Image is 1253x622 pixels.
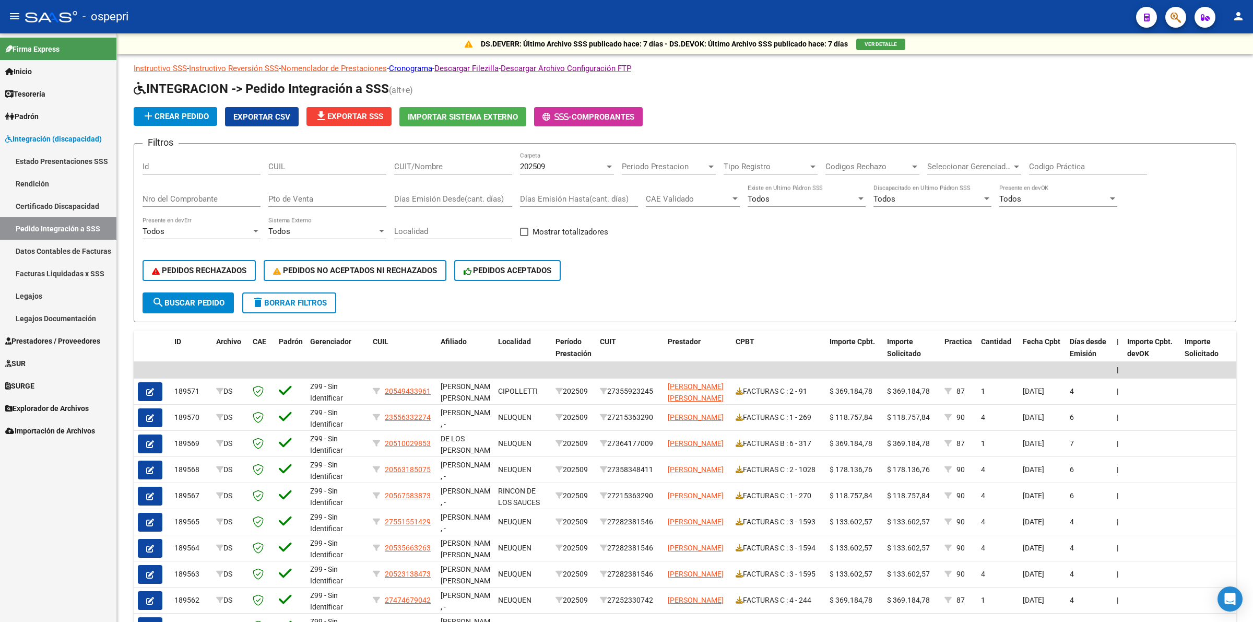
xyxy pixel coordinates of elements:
datatable-header-cell: Importe Cpbt. [825,331,883,377]
span: 27474679042 [385,596,431,604]
span: Z99 - Sin Identificar [310,539,343,559]
span: 90 [956,465,965,474]
div: DS [216,490,244,502]
span: 20535663263 [385,544,431,552]
div: 202509 [555,568,592,580]
div: 202509 [555,438,592,450]
span: 20510029853 [385,439,431,448]
span: [PERSON_NAME] [668,544,724,552]
span: [PERSON_NAME] [668,596,724,604]
mat-icon: search [152,296,164,309]
span: [DATE] [1023,413,1044,421]
span: 202509 [520,162,545,171]
span: Exportar CSV [233,112,290,122]
datatable-header-cell: Días desde Emisión [1066,331,1113,377]
span: $ 133.602,57 [830,570,872,578]
span: Importación de Archivos [5,425,95,437]
a: Nomenclador de Prestaciones [281,64,387,73]
span: Tipo Registro [724,162,808,171]
div: 189570 [174,412,208,424]
span: Días desde Emisión [1070,337,1106,358]
span: 90 [956,413,965,421]
span: $ 133.602,57 [830,544,872,552]
button: PEDIDOS ACEPTADOS [454,260,561,281]
span: 4 [981,518,985,526]
span: Tesorería [5,88,45,100]
div: 202509 [555,542,592,554]
span: 20563185075 [385,465,431,474]
button: Exportar CSV [225,107,299,126]
div: 202509 [555,464,592,476]
span: NEUQUEN [498,544,531,552]
span: - ospepri [82,5,128,28]
datatable-header-cell: CUIL [369,331,436,377]
span: 4 [1070,570,1074,578]
span: PEDIDOS ACEPTADOS [464,266,552,275]
div: 27215363290 [600,490,659,502]
span: Prestador [668,337,701,346]
span: CAE Validado [646,194,730,204]
mat-icon: delete [252,296,264,309]
span: NEUQUEN [498,413,531,421]
span: [PERSON_NAME] [PERSON_NAME] [668,382,724,403]
datatable-header-cell: Padrón [275,331,306,377]
span: $ 118.757,84 [830,491,872,500]
div: 189563 [174,568,208,580]
div: 27364177009 [600,438,659,450]
span: Codigos Rechazo [825,162,910,171]
div: FACTURAS C : 2 - 91 [736,385,821,397]
span: Todos [748,194,770,204]
span: Z99 - Sin Identificar [310,435,343,455]
span: INTEGRACION -> Pedido Integración a SSS [134,81,389,96]
span: ID [174,337,181,346]
span: | [1117,439,1118,448]
span: Padrón [5,111,39,122]
span: 4 [981,570,985,578]
button: Importar Sistema Externo [399,107,526,126]
div: 202509 [555,594,592,606]
span: Firma Express [5,43,60,55]
span: [DATE] [1023,544,1044,552]
span: Buscar Pedido [152,298,224,308]
datatable-header-cell: Importe Solicitado [883,331,940,377]
span: Padrón [279,337,303,346]
div: 27282381546 [600,542,659,554]
span: | [1117,596,1118,604]
span: 6 [1070,491,1074,500]
a: Instructivo SSS [134,64,187,73]
span: 6 [1070,413,1074,421]
div: DS [216,464,244,476]
span: Importe Cpbt. devOK [1127,337,1173,358]
span: $ 369.184,78 [887,439,930,448]
datatable-header-cell: Importe Cpbt. devOK [1123,331,1180,377]
button: Exportar SSS [306,107,392,126]
datatable-header-cell: | [1113,331,1123,377]
datatable-header-cell: Período Prestación [551,331,596,377]
p: - - - - - [134,63,1236,74]
div: DS [216,438,244,450]
div: 189569 [174,438,208,450]
div: 202509 [555,490,592,502]
div: DS [216,516,244,528]
span: 87 [956,387,965,395]
datatable-header-cell: CPBT [731,331,825,377]
span: Afiliado [441,337,467,346]
span: 4 [1070,387,1074,395]
span: NEUQUEN [498,518,531,526]
span: 1 [981,596,985,604]
span: $ 133.602,57 [887,570,930,578]
span: 1 [981,439,985,448]
mat-icon: add [142,110,155,122]
span: Todos [999,194,1021,204]
span: Exportar SSS [315,112,383,121]
span: 23556332274 [385,413,431,421]
span: 6 [1070,465,1074,474]
span: NEUQUEN [498,570,531,578]
datatable-header-cell: Practica [940,331,977,377]
span: $ 118.757,84 [887,413,930,421]
span: (alt+e) [389,85,413,95]
span: Mostrar totalizadores [533,226,608,238]
span: $ 369.184,78 [887,596,930,604]
span: [DATE] [1023,491,1044,500]
div: 202509 [555,516,592,528]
